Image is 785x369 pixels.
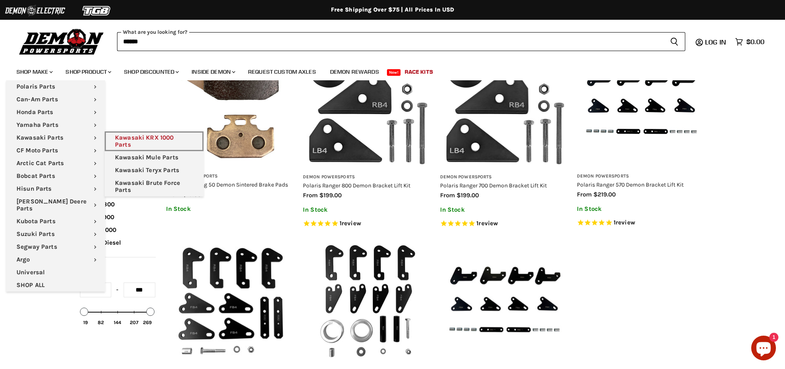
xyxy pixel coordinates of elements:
span: $0.00 [746,38,764,46]
a: Polaris Ranger 800 Demon Bracket Lift Kit [303,182,410,189]
a: SHOP ALL [6,279,105,292]
a: Polaris Ranger 570 Demon Bracket Lift Kit [577,181,684,188]
span: $219.00 [593,191,616,198]
a: Kawasaki Mule Parts [105,151,204,164]
a: Kawasaki Brute Force Parts [105,177,204,196]
span: Rated 5.0 out of 5 stars 1 reviews [440,220,569,228]
inbox-online-store-chat: Shopify online store chat [749,336,778,362]
a: Shop Product [59,63,116,80]
img: Demon Powersports [16,27,107,56]
p: In Stock [166,206,295,213]
a: E-TON Lightning 50 Demon Sintered Brake Pads [166,181,288,188]
div: 207 [130,320,138,325]
a: Kubota Parts [6,215,105,228]
div: 82 [98,320,104,325]
ul: Main menu [10,60,762,80]
p: In Stock [577,206,706,213]
span: 1 reviews [340,220,361,227]
a: Hisun Parts [6,182,105,195]
span: $199.00 [319,192,342,199]
a: [PERSON_NAME] Deere Parts [6,195,105,215]
img: E-TON Lightning 50 Demon Sintered Brake Pads [166,38,295,167]
input: When autocomplete results are available use up and down arrows to review and enter to select [117,32,663,51]
div: Free Shipping Over $75 | All Prices In USD [63,6,722,14]
a: Arctic Cat Parts [6,157,105,170]
span: New! [387,69,401,76]
a: Kawasaki Parts [6,131,105,144]
a: Argo [6,253,105,266]
a: Honda Parts [6,106,105,119]
img: Polaris Ranger 900 Demon Bracket Lift Kit [166,237,295,366]
img: Demon Electric Logo 2 [4,3,66,19]
p: In Stock [440,206,569,213]
a: Polaris Ranger 700 Demon Bracket Lift Kit [440,182,547,189]
a: Log in [701,38,731,46]
ul: Main menu [105,131,204,196]
span: Rated 5.0 out of 5 stars 1 reviews [577,219,706,227]
div: Max value [147,308,155,316]
input: Max value [124,283,155,297]
div: Min value [80,308,89,316]
a: Request Custom Axles [242,63,322,80]
img: Polaris Ranger 800 Demon Bracket Lift Kit [303,38,432,168]
img: Polaris Ranger Diesel Demon Bracket Lift Kit [440,237,569,366]
div: - [111,283,124,297]
a: Segway Parts [6,241,105,253]
a: Polaris Parts [6,80,105,93]
img: Polaris Ranger 700 Demon Bracket Lift Kit [440,38,569,168]
a: $0.00 [731,36,769,48]
span: 1 reviews [614,219,635,227]
a: Can-Am Parts [6,93,105,106]
h3: Demon Powersports [577,173,706,180]
span: review [616,219,635,227]
a: Bobcat Parts [6,170,105,182]
span: from [440,192,455,199]
a: CF Moto Parts [6,144,105,157]
a: Kawasaki KRX 1000 Parts [105,131,204,151]
button: Search [663,32,685,51]
span: 1 reviews [476,220,498,227]
a: Shop Discounted [118,63,184,80]
span: Rated 5.0 out of 5 stars 1 reviews [303,220,432,228]
a: Race Kits [398,63,439,80]
div: 19 [83,320,88,325]
img: TGB Logo 2 [66,3,128,19]
h3: Demon Powersports [166,173,295,180]
a: Kawasaki Teryx Parts [105,164,204,177]
div: 269 [143,320,152,325]
a: Universal [6,266,105,279]
a: Shop Make [10,63,58,80]
span: from [303,192,318,199]
span: Log in [705,38,726,46]
span: from [577,191,592,198]
img: Polaris Ranger 1000 Demon Bracket Lift Kit [303,237,432,366]
a: Demon Rewards [324,63,385,80]
a: Inside Demon [185,63,240,80]
span: $199.00 [457,192,479,199]
span: review [342,220,361,227]
a: Suzuki Parts [6,228,105,241]
h3: Demon Powersports [303,174,432,180]
ul: Main menu [6,80,105,292]
div: 144 [114,320,121,325]
a: Yamaha Parts [6,119,105,131]
img: Polaris Ranger 570 Demon Bracket Lift Kit [577,38,706,167]
h3: Demon Powersports [440,174,569,180]
form: Product [117,32,685,51]
p: In Stock [303,206,432,213]
span: review [478,220,498,227]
